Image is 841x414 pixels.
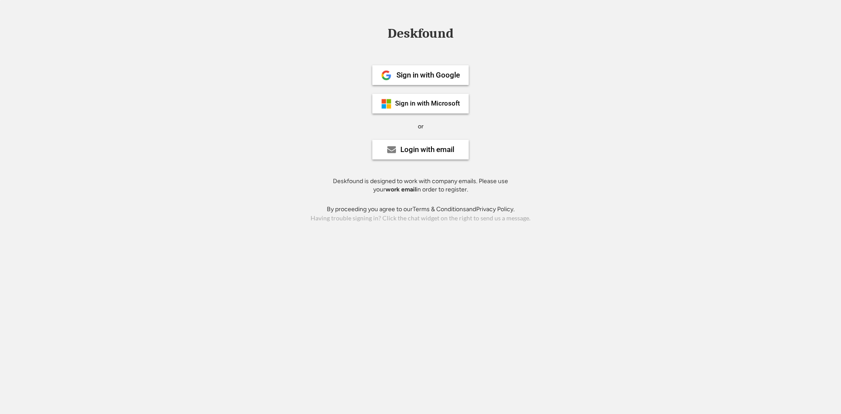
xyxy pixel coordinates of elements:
[418,122,424,131] div: or
[396,71,460,79] div: Sign in with Google
[413,205,466,213] a: Terms & Conditions
[322,177,519,194] div: Deskfound is designed to work with company emails. Please use your in order to register.
[383,27,458,40] div: Deskfound
[381,70,392,81] img: 1024px-Google__G__Logo.svg.png
[400,146,454,153] div: Login with email
[327,205,515,214] div: By proceeding you agree to our and
[385,186,416,193] strong: work email
[381,99,392,109] img: ms-symbollockup_mssymbol_19.png
[476,205,515,213] a: Privacy Policy.
[395,100,460,107] div: Sign in with Microsoft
